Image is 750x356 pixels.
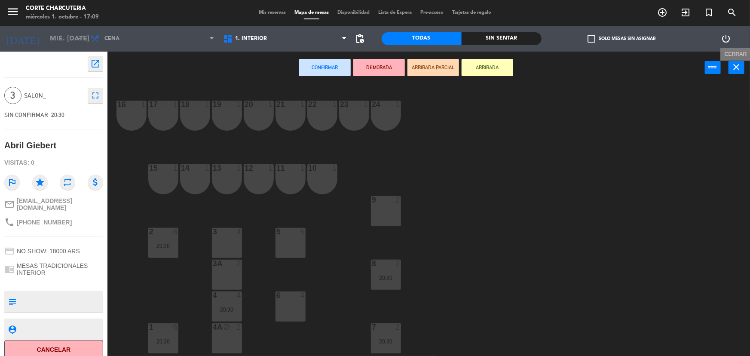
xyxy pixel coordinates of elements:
[235,36,267,42] span: 1. INTERIOR
[237,260,242,267] div: 2
[300,228,306,236] div: 5
[290,10,333,15] span: Mapa de mesas
[276,101,277,108] div: 21
[396,260,401,267] div: 2
[26,4,99,13] div: Corte Charcuteria
[374,10,416,15] span: Lista de Espera
[704,7,714,18] i: turned_in_not
[396,196,401,204] div: 2
[6,5,19,21] button: menu
[4,111,48,118] span: SIN CONFIRMAR
[254,10,290,15] span: Mis reservas
[732,62,742,72] i: close
[4,199,15,209] i: mail_outline
[416,10,448,15] span: Pre-acceso
[6,5,19,18] i: menu
[26,13,99,21] div: miércoles 1. octubre - 17:09
[149,323,150,331] div: 1
[173,164,178,172] div: 1
[60,175,75,190] i: repeat
[396,323,401,331] div: 2
[705,61,721,74] button: power_input
[588,35,596,43] span: check_box_outline_blank
[382,32,462,45] div: Todas
[300,164,306,172] div: 1
[104,36,119,42] span: Cena
[353,59,405,76] button: DEMORADA
[173,228,178,236] div: 6
[149,228,150,236] div: 2
[17,262,103,276] span: MESAS TRADICIONALES INTERIOR
[148,243,178,249] div: 20:30
[149,164,150,172] div: 15
[407,59,459,76] button: ARRIBADA PARCIAL
[371,338,401,344] div: 20:30
[371,275,401,281] div: 20:30
[223,323,230,331] i: block
[276,164,277,172] div: 11
[269,101,274,108] div: 1
[237,164,242,172] div: 1
[4,175,20,190] i: outlined_flag
[4,264,15,274] i: chrome_reader_mode
[117,101,118,108] div: 16
[141,101,147,108] div: 1
[88,56,103,71] button: open_in_new
[396,101,401,108] div: 1
[448,10,496,15] span: Tarjetas de regalo
[7,325,17,334] i: person_pin
[4,87,21,104] span: 3
[462,32,542,45] div: Sin sentar
[4,246,15,256] i: credit_card
[212,307,242,313] div: 20:30
[269,164,274,172] div: 1
[237,323,242,331] div: 2
[308,101,309,108] div: 22
[276,228,277,236] div: 5
[17,197,103,211] span: [EMAIL_ADDRESS][DOMAIN_NAME]
[332,101,337,108] div: 1
[364,101,369,108] div: 1
[245,101,245,108] div: 20
[729,61,744,74] button: close
[721,34,731,44] i: power_settings_new
[727,7,737,18] i: search
[237,228,242,236] div: 4
[173,101,178,108] div: 1
[4,217,15,227] i: phone
[205,164,210,172] div: 1
[73,34,84,44] i: arrow_drop_down
[333,10,374,15] span: Disponibilidad
[680,7,691,18] i: exit_to_app
[4,155,103,170] div: Visitas: 0
[245,164,245,172] div: 12
[300,292,306,299] div: 4
[149,101,150,108] div: 17
[32,175,48,190] i: star
[148,338,178,344] div: 20:30
[588,35,656,43] label: Solo mesas sin asignar
[299,59,351,76] button: Confirmar
[88,175,103,190] i: attach_money
[332,164,337,172] div: 1
[4,197,103,211] a: mail_outline[EMAIL_ADDRESS][DOMAIN_NAME]
[88,88,103,103] button: fullscreen
[462,59,513,76] button: ARRIBADA
[657,7,667,18] i: add_circle_outline
[308,164,309,172] div: 10
[355,34,365,44] span: pending_actions
[24,91,83,101] span: SALON_
[173,323,178,331] div: 6
[90,90,101,101] i: fullscreen
[51,111,64,118] span: 20:30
